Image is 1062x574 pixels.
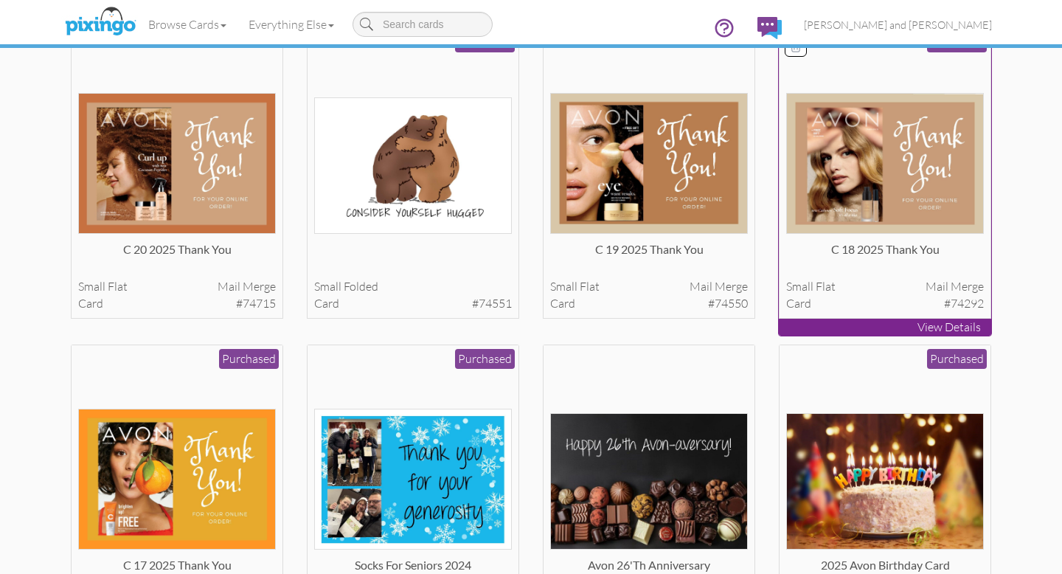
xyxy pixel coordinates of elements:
img: 135095-1-1756319456368-4551337c7d27b971-qa.jpg [786,93,985,234]
a: Browse Cards [137,6,237,43]
span: #74715 [236,295,276,312]
img: 123939-1-1732148958929-b4cc7ceff3024fd2-qa.jpg [550,413,749,550]
div: Purchased [927,349,987,369]
img: 135107-1-1756342995282-319e712e7bc9c8de-qa.jpg [78,93,277,234]
span: small [78,279,105,294]
span: Mail merge [690,278,748,295]
a: Everything Else [237,6,345,43]
span: flat [816,279,836,294]
span: [PERSON_NAME] and [PERSON_NAME] [804,18,992,31]
div: Purchased [219,349,279,369]
img: pixingo logo [61,4,139,41]
div: card [550,295,749,312]
div: C 20 2025 Thank You [78,241,277,271]
img: comments.svg [757,17,782,39]
img: 133775-1-1752717994064-a93a27d2e421fe30-qa.jpg [78,409,277,550]
span: folded [344,279,378,294]
p: View Details [779,319,991,336]
input: Search cards [353,12,493,37]
span: small [550,279,577,294]
div: C 19 2025 Thank You [550,241,749,271]
span: small [786,279,813,294]
span: #74292 [944,295,984,312]
span: flat [580,279,600,294]
span: Mail merge [926,278,984,295]
span: flat [108,279,128,294]
div: card [78,295,277,312]
div: C 18 2025 Thank You [786,241,985,271]
div: card [314,295,513,312]
a: [PERSON_NAME] and [PERSON_NAME] [793,6,1003,44]
img: 134759-1-1755295150545-dabcc5cf7eea8a61-qa.jpg [314,97,513,234]
span: #74551 [472,295,512,312]
span: #74550 [708,295,748,312]
div: Purchased [455,349,515,369]
div: card [786,295,985,312]
span: small [314,279,341,294]
img: 126461-1-1736034868842-93c80221bdc9313e-qa.jpg [314,409,513,550]
img: 134749-1-1755237626810-595ac9b22d479648-qa.jpg [550,93,749,234]
span: Mail merge [218,278,276,295]
img: 135238-1-1756747894391-7c7b7609d8a3c98f-qa.jpg [786,413,985,550]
